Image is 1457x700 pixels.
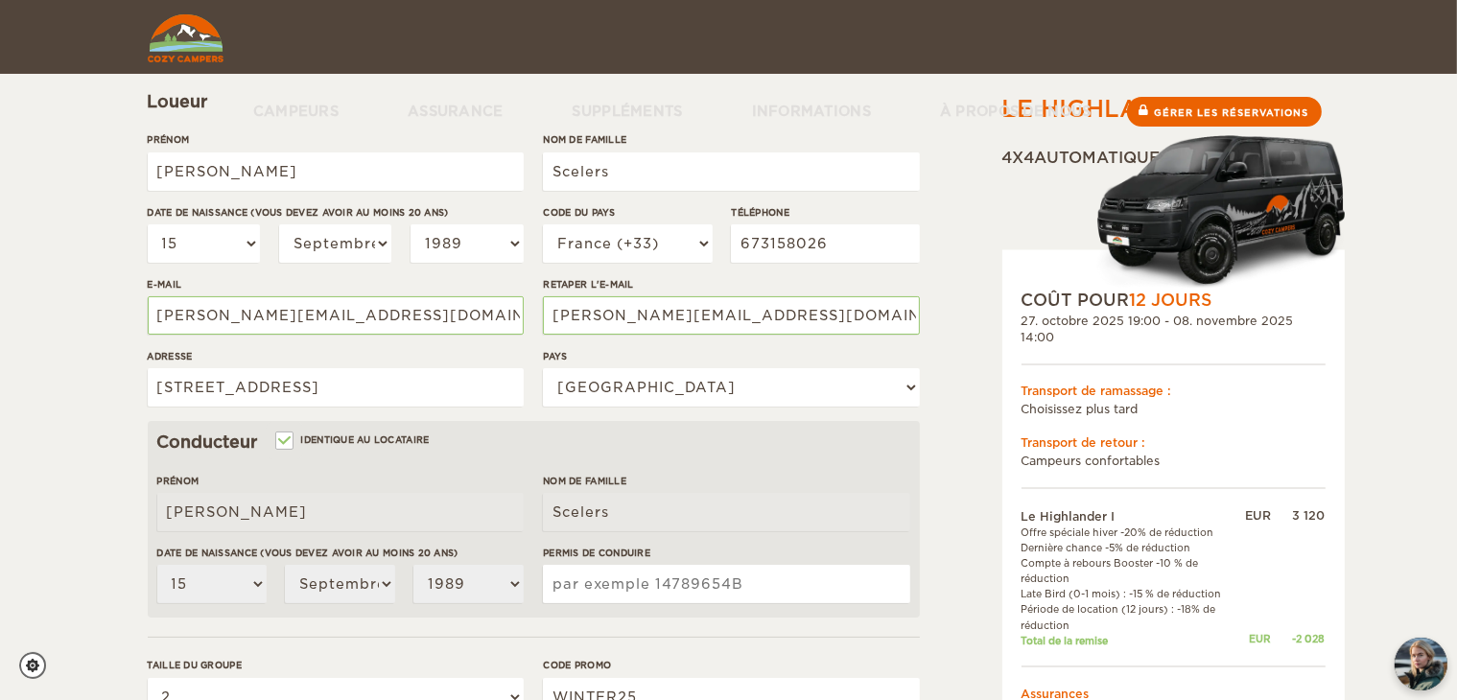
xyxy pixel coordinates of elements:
[1022,313,1294,343] font: 27. octobre 2025 19:00 - 08. novembre 2025 14:00
[543,660,611,670] font: Code promo
[148,660,242,670] font: Taille du groupe
[905,74,1125,148] a: À propos de nous
[717,74,905,148] a: Informations
[1293,507,1326,522] font: 3 120
[1250,633,1272,644] font: EUR
[373,74,538,148] a: Assurance
[148,14,223,62] img: Campeurs confortables
[543,207,615,218] font: Code du pays
[157,432,258,452] font: Conducteur
[1022,526,1214,538] font: Offre spéciale hiver -20% de réduction
[940,104,1091,119] font: À propos de nous
[277,436,290,449] input: Identique au locataire
[148,152,524,191] input: par exemple William
[19,652,59,679] a: Paramètres des cookies
[253,104,339,119] font: Campeurs
[1395,638,1447,690] button: chat-button
[573,104,683,119] font: Suppléments
[543,493,909,531] input: par exemple Smith
[1022,557,1199,584] font: Compte à rebours Booster -10 % de réduction
[1395,638,1447,690] img: Freyja at Cozy Campers
[538,74,717,148] a: Suppléments
[1022,291,1130,310] font: COÛT POUR
[157,476,200,486] font: Prénom
[543,152,919,191] input: par exemple Smith
[1022,603,1216,630] font: Période de location (12 jours) : -18% de réduction
[731,207,788,218] font: Téléphone
[148,296,524,335] input: par exemple exemple@exemple.com
[543,476,626,486] font: Nom de famille
[1130,291,1212,310] font: 12 JOURS
[1035,149,1161,167] font: automatique
[301,434,430,445] font: Identique au locataire
[543,548,650,558] font: Permis de conduire
[219,74,373,148] a: Campeurs
[1246,507,1272,522] font: EUR
[1022,383,1172,397] font: Transport de ramassage :
[1022,588,1222,599] font: Late Bird (0-1 mois) : -15 % de réduction
[1002,149,1035,167] font: 4x4
[1022,453,1161,467] font: Campeurs confortables
[1022,634,1109,645] font: Total de la remise
[752,104,871,119] font: Informations
[1079,131,1345,289] img: Cozy-3.png
[1127,97,1322,127] a: Gérer les réservations
[1293,633,1326,644] font: -2 028
[148,207,449,218] font: Date de naissance (Vous devez avoir au moins 20 ans)
[148,368,524,407] input: par exemple rue, ville, code postal
[731,224,919,263] input: par exemple 1 234 567 890
[543,565,909,603] input: par exemple 14789654B
[543,279,633,290] font: Retaper l'e-mail
[1022,435,1146,450] font: Transport de retour :
[408,104,504,119] font: Assurance
[1022,401,1139,415] font: Choisissez plus tard
[1155,107,1309,118] font: Gérer les réservations
[157,548,458,558] font: Date de naissance (Vous devez avoir au moins 20 ans)
[543,351,567,362] font: Pays
[543,296,919,335] input: par exemple exemple@exemple.com
[157,493,524,531] input: par exemple William
[1022,542,1191,553] font: Dernière chance -5% de réduction
[148,351,193,362] font: Adresse
[1022,508,1116,523] font: Le Highlander I
[148,279,182,290] font: E-mail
